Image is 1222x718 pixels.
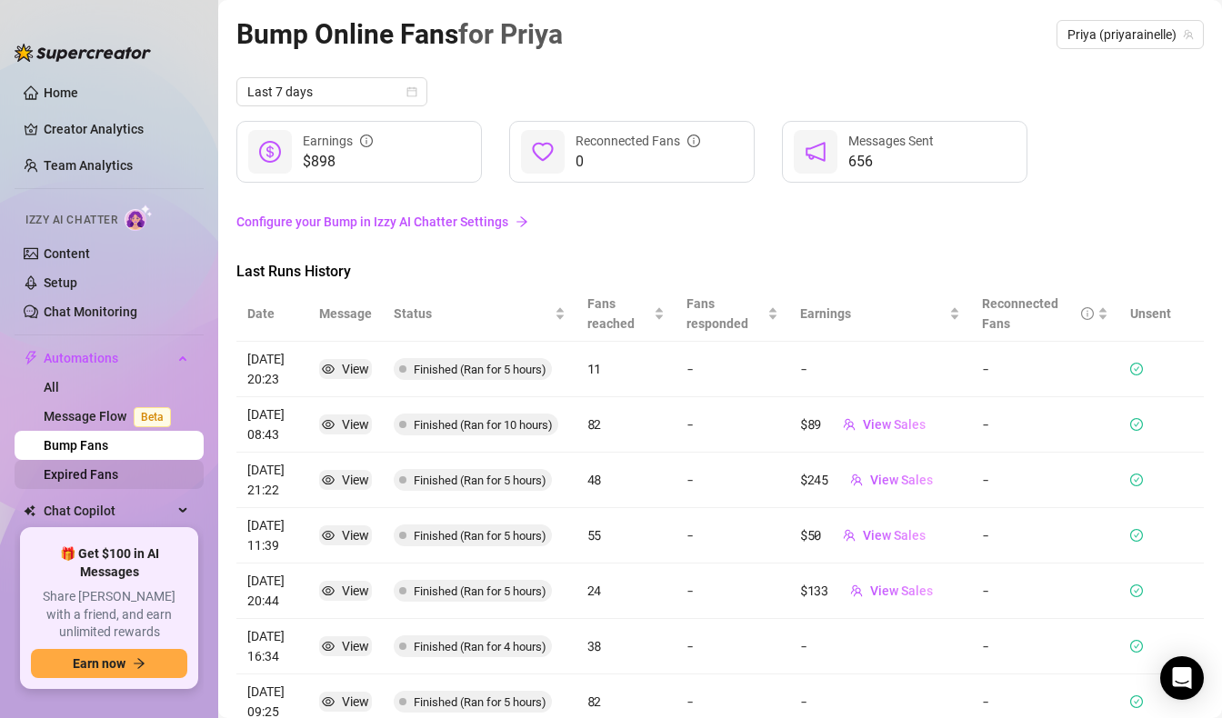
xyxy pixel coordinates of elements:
[236,13,563,55] article: Bump Online Fans
[322,529,335,542] span: eye
[982,636,1108,656] article: -
[342,636,369,656] div: View
[247,78,416,105] span: Last 7 days
[247,404,297,444] article: [DATE] 08:43
[1130,640,1143,653] span: check-circle
[247,460,297,500] article: [DATE] 21:22
[44,85,78,100] a: Home
[850,584,863,597] span: team
[133,657,145,670] span: arrow-right
[31,649,187,678] button: Earn nowarrow-right
[587,636,665,656] article: 38
[863,528,926,543] span: View Sales
[982,525,1108,545] article: -
[342,359,369,379] div: View
[342,692,369,712] div: View
[686,692,778,712] article: -
[828,410,940,439] button: View Sales
[843,529,856,542] span: team
[44,438,108,453] a: Bump Fans
[303,131,373,151] div: Earnings
[828,521,940,550] button: View Sales
[247,349,297,389] article: [DATE] 20:23
[303,151,373,173] span: $898
[848,134,934,148] span: Messages Sent
[342,581,369,601] div: View
[31,588,187,642] span: Share [PERSON_NAME] with a friend, and earn unlimited rewards
[73,656,125,671] span: Earn now
[800,414,821,434] article: $89
[982,470,1108,490] article: -
[805,141,826,163] span: notification
[1130,363,1143,375] span: check-circle
[800,581,828,601] article: $133
[125,204,153,231] img: AI Chatter
[44,496,173,525] span: Chat Copilot
[44,467,118,482] a: Expired Fans
[982,692,1108,712] article: -
[406,86,417,97] span: calendar
[587,414,665,434] article: 82
[800,636,807,656] article: -
[576,286,676,342] th: Fans reached
[800,304,946,324] span: Earnings
[870,583,933,598] span: View Sales
[342,414,369,434] div: View
[1130,695,1143,708] span: check-circle
[1119,286,1182,342] th: Unsent
[383,286,576,342] th: Status
[322,695,335,708] span: eye
[24,504,35,517] img: Chat Copilot
[414,363,546,376] span: Finished (Ran for 5 hours)
[414,529,546,543] span: Finished (Ran for 5 hours)
[863,417,926,432] span: View Sales
[870,473,933,487] span: View Sales
[686,470,778,490] article: -
[414,584,546,598] span: Finished (Ran for 5 hours)
[686,294,764,334] span: Fans responded
[24,351,38,365] span: thunderbolt
[236,212,1204,232] a: Configure your Bump in Izzy AI Chatter Settings
[800,470,828,490] article: $245
[308,286,383,342] th: Message
[134,407,171,427] span: Beta
[686,525,778,545] article: -
[982,294,1094,334] div: Reconnected Fans
[686,581,778,601] article: -
[322,584,335,597] span: eye
[394,304,551,324] span: Status
[800,525,821,545] article: $50
[587,470,665,490] article: 48
[836,576,947,605] button: View Sales
[236,204,1204,239] a: Configure your Bump in Izzy AI Chatter Settingsarrow-right
[587,359,665,379] article: 11
[1130,474,1143,486] span: check-circle
[1130,418,1143,431] span: check-circle
[982,414,1108,434] article: -
[587,692,665,712] article: 82
[576,151,700,173] span: 0
[342,470,369,490] div: View
[676,286,789,342] th: Fans responded
[414,474,546,487] span: Finished (Ran for 5 hours)
[25,212,117,229] span: Izzy AI Chatter
[850,474,863,486] span: team
[576,131,700,151] div: Reconnected Fans
[686,636,778,656] article: -
[516,215,528,228] span: arrow-right
[687,135,700,147] span: info-circle
[31,545,187,581] span: 🎁 Get $100 in AI Messages
[247,515,297,555] article: [DATE] 11:39
[322,474,335,486] span: eye
[236,286,308,342] th: Date
[322,640,335,653] span: eye
[247,626,297,666] article: [DATE] 16:34
[1183,29,1194,40] span: team
[587,581,665,601] article: 24
[44,304,137,319] a: Chat Monitoring
[800,692,807,712] article: -
[1130,529,1143,542] span: check-circle
[1130,584,1143,597] span: check-circle
[414,418,553,432] span: Finished (Ran for 10 hours)
[848,151,934,173] span: 656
